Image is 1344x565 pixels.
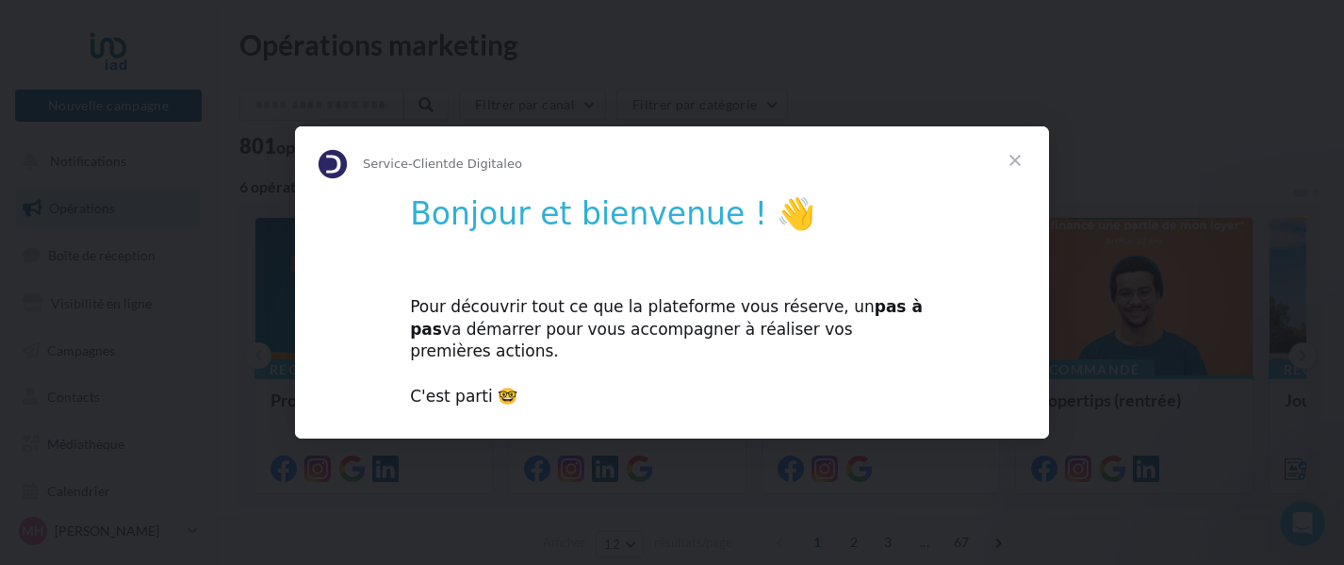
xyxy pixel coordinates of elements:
[363,157,448,171] span: Service-Client
[318,149,348,179] img: Profile image for Service-Client
[410,274,934,408] div: Pour découvrir tout ce que la plateforme vous réserve, un va démarrer pour vous accompagner à réa...
[410,297,923,339] b: pas à pas
[981,126,1049,194] span: Fermer
[410,195,934,245] h1: Bonjour et bienvenue ! 👋
[448,157,522,171] span: de Digitaleo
